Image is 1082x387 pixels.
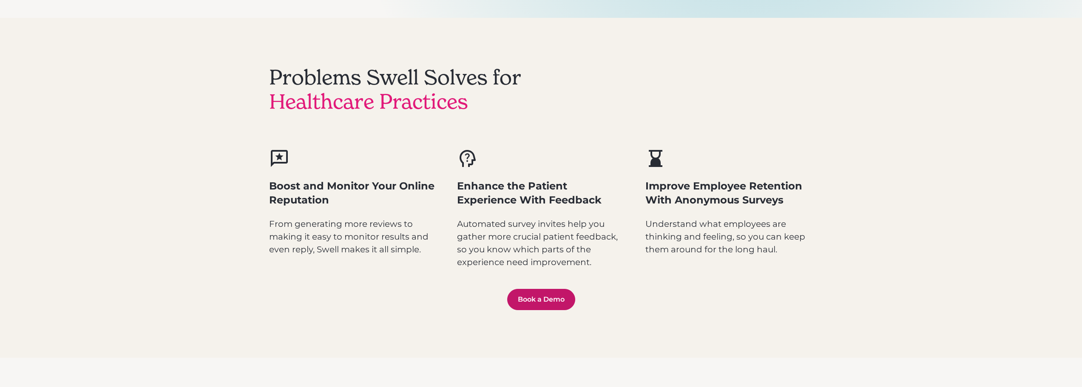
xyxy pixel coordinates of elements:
[457,218,625,268] p: Automated survey invites help you gather more crucial patient feedback, so you know which parts o...
[269,89,468,114] span: Healthcare Practices
[507,289,575,310] a: Book a Demo
[457,179,625,207] h3: Enhance the Patient Experience With Feedback
[645,179,813,207] h3: Improve Employee Retention With Anonymous Surveys
[269,218,437,256] p: From generating more reviews to making it easy to monitor results and even reply, Swell makes it ...
[645,218,813,256] p: Understand what employees are thinking and feeling, so you can keep them around for the long haul.
[269,65,521,114] h2: Problems Swell Solves for ‍
[269,179,437,207] h3: Boost and Monitor Your Online Reputation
